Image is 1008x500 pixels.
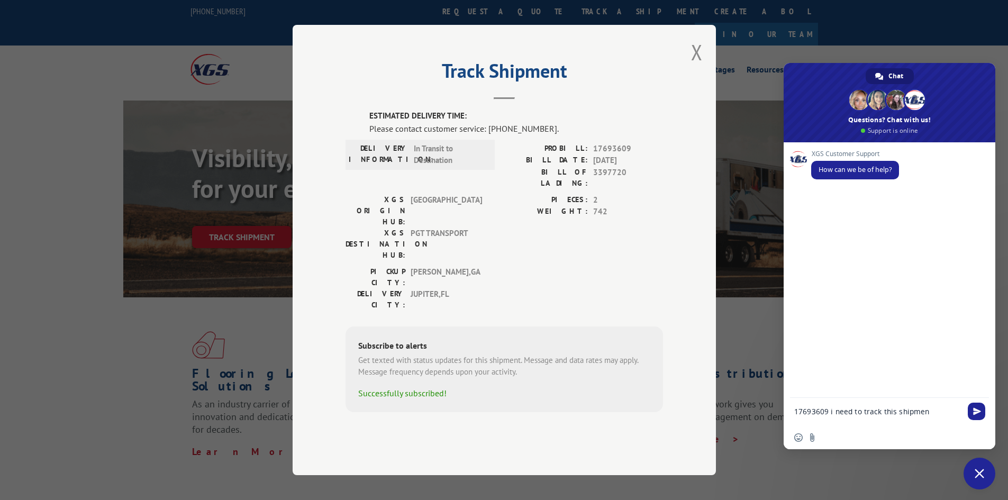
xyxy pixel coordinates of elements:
[968,403,985,420] span: Send
[411,194,482,228] span: [GEOGRAPHIC_DATA]
[794,433,803,442] span: Insert an emoji
[593,206,663,218] span: 742
[346,63,663,84] h2: Track Shipment
[808,433,816,442] span: Send a file
[691,38,703,66] button: Close modal
[504,143,588,155] label: PROBILL:
[964,458,995,489] div: Close chat
[414,143,485,167] span: In Transit to Destination
[358,339,650,354] div: Subscribe to alerts
[346,288,405,311] label: DELIVERY CITY:
[593,143,663,155] span: 17693609
[349,143,408,167] label: DELIVERY INFORMATION:
[866,68,914,84] div: Chat
[504,154,588,167] label: BILL DATE:
[411,288,482,311] span: JUPITER , FL
[411,228,482,261] span: PGT TRANSPORT
[358,354,650,378] div: Get texted with status updates for this shipment. Message and data rates may apply. Message frequ...
[369,110,663,122] label: ESTIMATED DELIVERY TIME:
[346,228,405,261] label: XGS DESTINATION HUB:
[504,194,588,206] label: PIECES:
[358,387,650,399] div: Successfully subscribed!
[411,266,482,288] span: [PERSON_NAME] , GA
[794,407,961,426] textarea: Compose your message...
[504,206,588,218] label: WEIGHT:
[593,194,663,206] span: 2
[369,122,663,135] div: Please contact customer service: [PHONE_NUMBER].
[346,194,405,228] label: XGS ORIGIN HUB:
[504,167,588,189] label: BILL OF LADING:
[346,266,405,288] label: PICKUP CITY:
[819,165,892,174] span: How can we be of help?
[811,150,899,158] span: XGS Customer Support
[888,68,903,84] span: Chat
[593,154,663,167] span: [DATE]
[593,167,663,189] span: 3397720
